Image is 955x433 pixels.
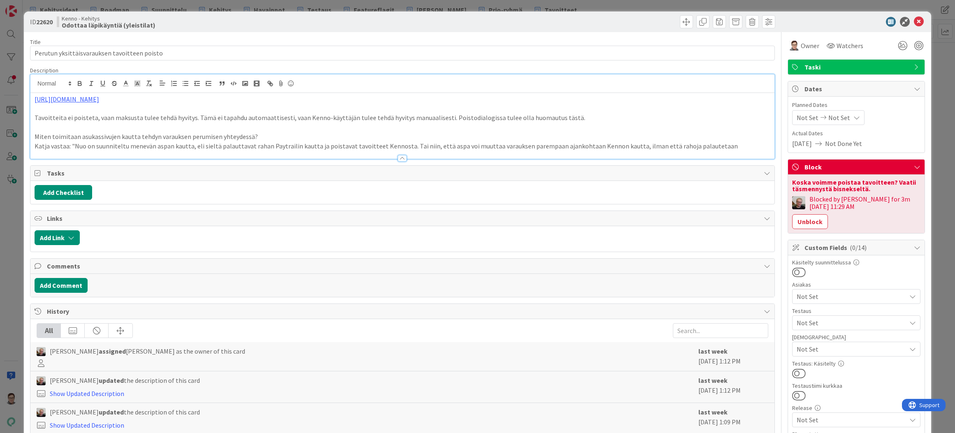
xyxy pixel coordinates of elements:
span: Planned Dates [792,101,920,109]
span: ( 0/14 ) [850,243,867,252]
span: ID [30,17,53,27]
b: last week [698,347,728,355]
span: Watchers [837,41,863,51]
b: last week [698,408,728,416]
span: Links [47,213,760,223]
div: Blocked by [PERSON_NAME] for 3m [DATE] 11:29 AM [809,195,920,210]
span: Comments [47,261,760,271]
span: Dates [804,84,910,94]
b: assigned [99,347,126,355]
div: Testaus: Käsitelty [792,361,920,366]
span: Not Set [797,292,906,301]
span: Description [30,67,58,74]
span: [DATE] [792,139,812,148]
b: 22620 [36,18,53,26]
span: Tasks [47,168,760,178]
input: type card name here... [30,46,775,60]
span: Block [804,162,910,172]
div: [DATE] 1:09 PM [698,407,768,430]
img: JH [37,347,46,356]
button: Add Comment [35,278,88,293]
span: Not Set [797,344,906,354]
span: Actual Dates [792,129,920,138]
b: Odottaa läpikäyntiä (yleistilat) [62,22,155,28]
span: Not Set [797,113,818,123]
div: Asiakas [792,282,920,287]
span: Not Set [797,318,906,328]
div: Testaustiimi kurkkaa [792,383,920,389]
input: Search... [673,323,768,338]
button: Unblock [792,214,828,229]
span: Not Done Yet [825,139,862,148]
span: Kenno - Kehitys [62,15,155,22]
b: updated [99,376,124,384]
div: Release [792,405,920,411]
p: Tavoitteita ei poisteta, vaan maksusta tulee tehdä hyvitys. Tämä ei tapahdu automaattisesti, vaan... [35,113,770,123]
span: [PERSON_NAME] the description of this card [50,407,200,417]
p: Miten toimitaan asukassivujen kautta tehdyn varauksen perumisen yhteydessä? [35,132,770,141]
div: Koska voimme poistaa tavoitteen? Vaatii täsmennystä bisnekseltä. [792,179,920,192]
img: JH [37,376,46,385]
span: Owner [801,41,819,51]
img: SM [789,41,799,51]
div: Käsitelty suunnittelussa [792,259,920,265]
b: last week [698,376,728,384]
span: Custom Fields [804,243,910,252]
span: Not Set [797,415,906,425]
span: [PERSON_NAME] the description of this card [50,375,200,385]
p: Katja vastaa: "Nuo on suunniteltu menevän aspan kautta, eli sieltä palauttavat rahan Paytrailin k... [35,141,770,151]
div: [DATE] 1:12 PM [698,375,768,398]
img: JH [792,196,805,209]
span: Taski [804,62,910,72]
div: All [37,324,61,338]
a: [URL][DOMAIN_NAME] [35,95,99,103]
div: [DATE] 1:12 PM [698,346,768,367]
button: Add Link [35,230,80,245]
img: JH [37,408,46,417]
button: Add Checklist [35,185,92,200]
div: [DEMOGRAPHIC_DATA] [792,334,920,340]
label: Title [30,38,41,46]
span: Not Set [828,113,850,123]
a: Show Updated Description [50,421,124,429]
span: Support [17,1,37,11]
b: updated [99,408,124,416]
div: Testaus [792,308,920,314]
a: Show Updated Description [50,389,124,398]
span: [PERSON_NAME] [PERSON_NAME] as the owner of this card [50,346,245,356]
span: History [47,306,760,316]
